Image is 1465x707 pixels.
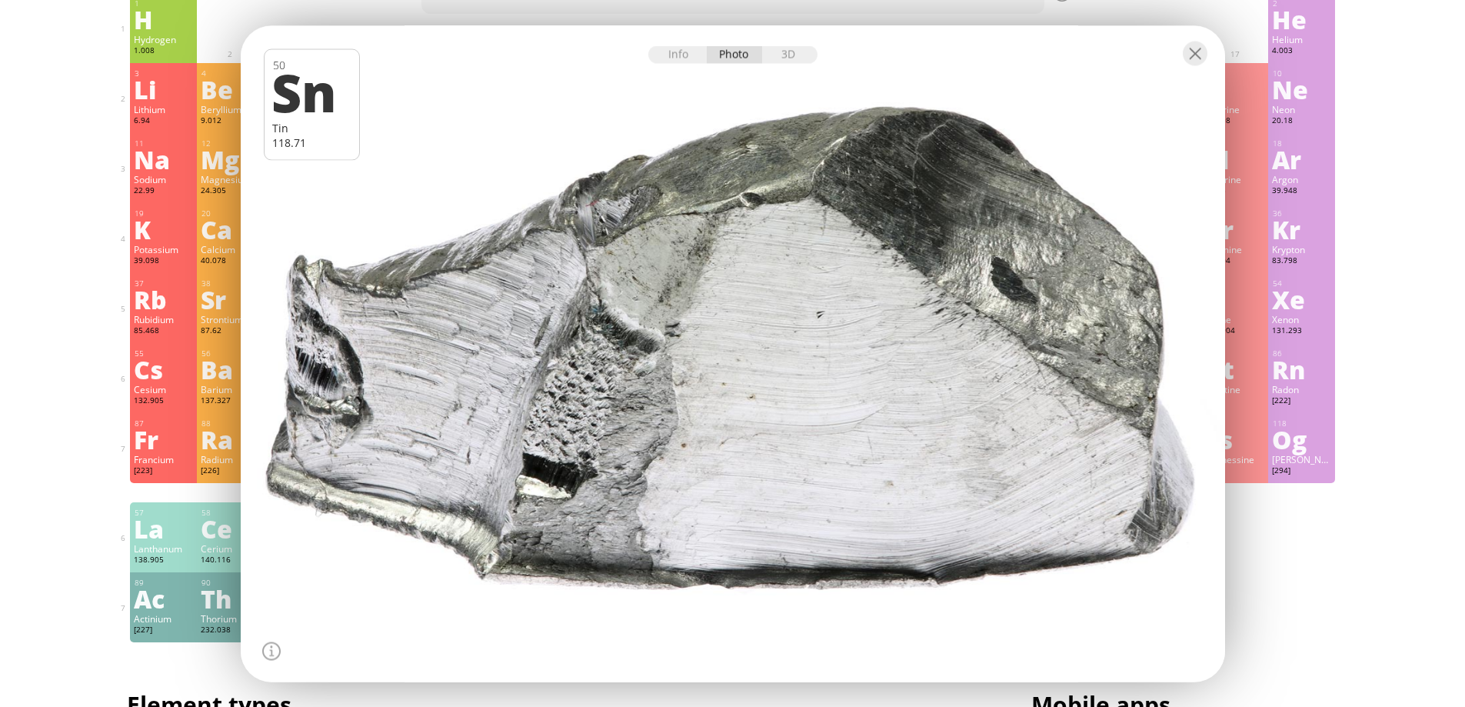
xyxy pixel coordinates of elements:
div: 1.008 [134,45,193,58]
div: 6.94 [134,115,193,128]
span: H SO [699,22,754,40]
div: K [134,217,193,242]
div: Hydrogen [134,33,193,45]
div: 138.905 [134,555,193,567]
div: Xenon [1272,313,1331,325]
div: Magnesium [201,173,260,185]
div: 24.305 [201,185,260,198]
div: Cerium [201,542,260,555]
div: 56 [201,348,260,359]
div: Radium [201,453,260,465]
div: Ca [201,217,260,242]
div: 117 [1206,419,1264,429]
div: 137.327 [201,395,260,408]
div: Info [648,45,708,63]
div: Cs [134,357,193,382]
div: [PERSON_NAME] [1272,453,1331,465]
div: Th [201,586,260,611]
div: 35 [1206,208,1264,218]
div: Ar [1272,147,1331,172]
div: 131.293 [1272,325,1331,338]
span: H O [651,22,694,40]
div: Ac [134,586,193,611]
div: Astatine [1205,383,1264,395]
div: 18 [1273,138,1331,148]
div: Ts [1205,427,1264,452]
div: 22.99 [134,185,193,198]
div: Barium [201,383,260,395]
div: 3 [135,68,193,78]
div: Cl [1205,147,1264,172]
span: Water [594,22,645,40]
div: 17 [1206,138,1264,148]
div: [223] [134,465,193,478]
div: He [1272,7,1331,32]
div: Ce [201,516,260,541]
div: Sr [201,287,260,312]
div: Tennessine [1205,453,1264,465]
div: At [1205,357,1264,382]
div: 132.905 [134,395,193,408]
div: 10 [1273,68,1331,78]
div: Francium [134,453,193,465]
div: 12 [201,138,260,148]
div: [222] [1272,395,1331,408]
div: Radon [1272,383,1331,395]
div: 57 [135,508,193,518]
span: Methane [905,22,972,40]
div: 39.098 [134,255,193,268]
div: Br [1205,217,1264,242]
div: Beryllium [201,103,260,115]
div: 4.003 [1272,45,1331,58]
div: La [134,516,193,541]
div: Actinium [134,612,193,625]
div: Rb [134,287,193,312]
div: 85.468 [134,325,193,338]
div: Strontium [201,313,260,325]
div: 20 [201,208,260,218]
div: Na [134,147,193,172]
div: 140.116 [201,555,260,567]
div: 79.904 [1205,255,1264,268]
div: Xe [1272,287,1331,312]
div: Calcium [201,243,260,255]
div: 90 [201,578,260,588]
span: HCl [759,22,797,40]
span: [MEDICAL_DATA] [977,22,1090,40]
div: 40.078 [201,255,260,268]
div: Neon [1272,103,1331,115]
div: Lithium [134,103,193,115]
div: [226] [201,465,260,478]
div: 86 [1273,348,1331,359]
div: Cesium [134,383,193,395]
div: Iodine [1205,313,1264,325]
div: Krypton [1272,243,1331,255]
div: 118 [1273,419,1331,429]
div: [294] [1272,465,1331,478]
div: 87.62 [201,325,260,338]
div: 18.998 [1205,115,1264,128]
div: Mg [201,147,260,172]
div: 9 [1206,68,1264,78]
div: Argon [1272,173,1331,185]
div: 58 [201,508,260,518]
div: Fluorine [1205,103,1264,115]
div: Lanthanum [134,542,193,555]
div: 126.904 [1205,325,1264,338]
div: 83.798 [1272,255,1331,268]
div: 55 [135,348,193,359]
div: [210] [1205,395,1264,408]
div: H [134,7,193,32]
div: Chlorine [1205,173,1264,185]
div: Ra [201,427,260,452]
span: H SO + NaOH [803,22,900,40]
div: Bromine [1205,243,1264,255]
div: Sodium [134,173,193,185]
div: I [1205,287,1264,312]
div: F [1205,77,1264,102]
div: Potassium [134,243,193,255]
div: 54 [1273,278,1331,288]
div: 9.012 [201,115,260,128]
div: Kr [1272,217,1331,242]
div: 39.948 [1272,185,1331,198]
